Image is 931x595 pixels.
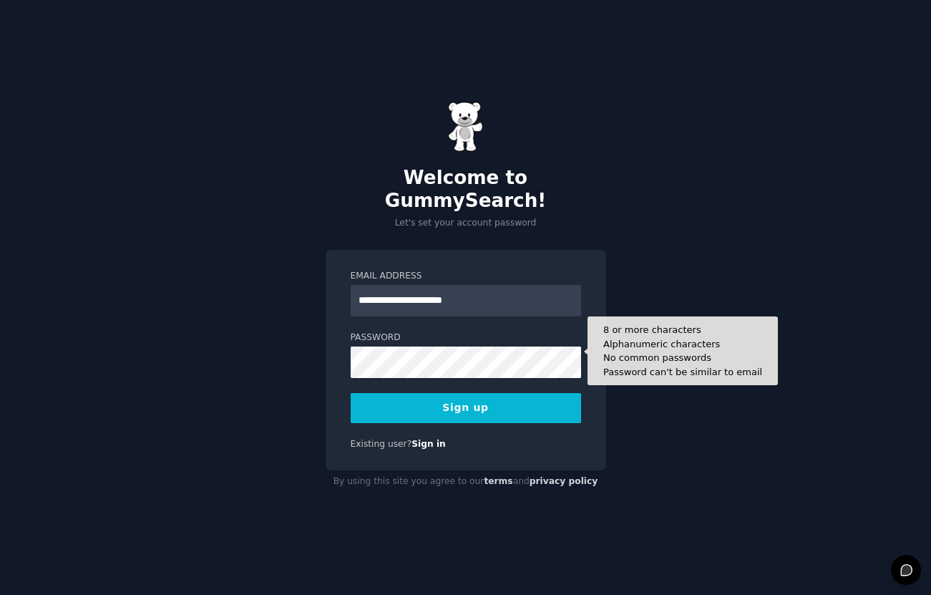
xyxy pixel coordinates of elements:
div: By using this site you agree to our and [326,470,606,493]
a: terms [484,476,512,486]
label: Email Address [351,270,581,283]
a: Sign in [411,439,446,449]
img: Gummy Bear [448,102,484,152]
span: Existing user? [351,439,412,449]
label: Password [351,332,581,344]
p: Let's set your account password [326,217,606,230]
h2: Welcome to GummySearch! [326,167,606,212]
a: privacy policy [530,476,598,486]
button: Sign up [351,393,581,423]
